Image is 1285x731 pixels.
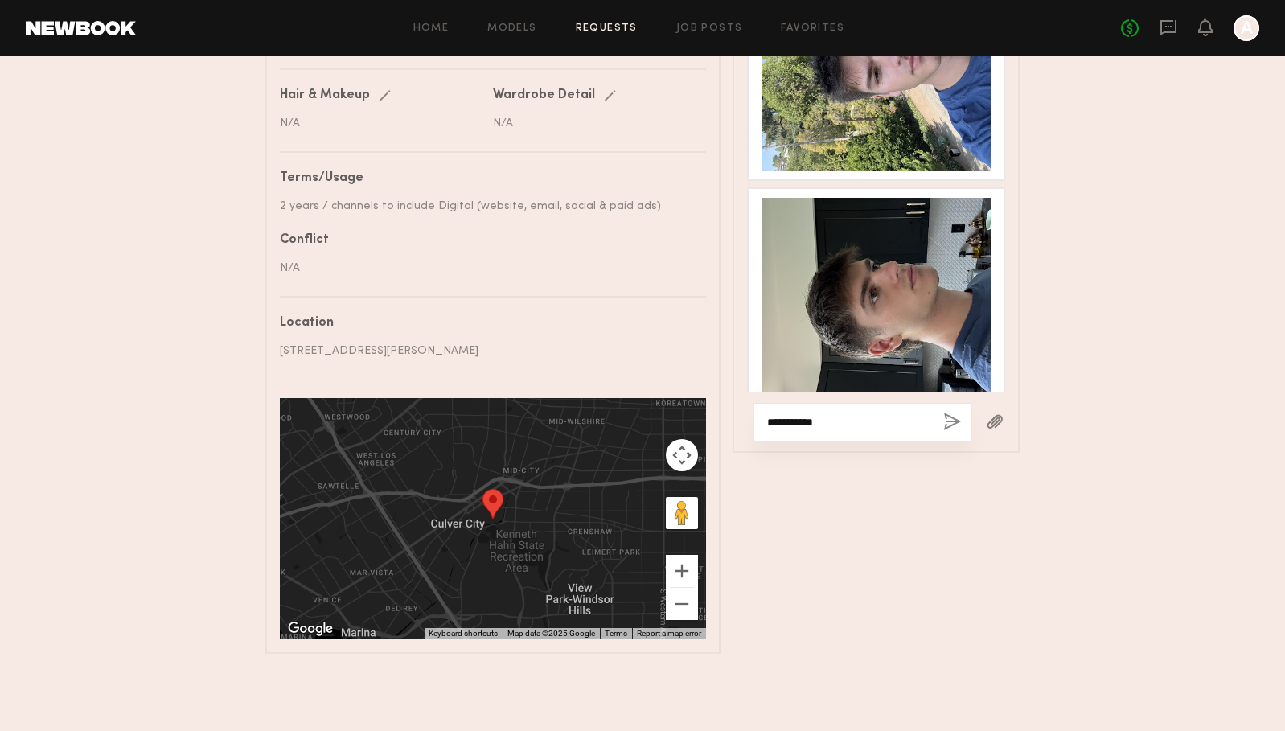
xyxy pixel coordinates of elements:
[413,23,450,34] a: Home
[576,23,638,34] a: Requests
[284,618,337,639] a: Open this area in Google Maps (opens a new window)
[493,115,694,132] div: N/A
[666,588,698,620] button: Zoom out
[487,23,536,34] a: Models
[280,260,694,277] div: N/A
[493,89,595,102] div: Wardrobe Detail
[280,317,694,330] div: Location
[666,439,698,471] button: Map camera controls
[280,172,694,185] div: Terms/Usage
[605,629,627,638] a: Terms
[666,497,698,529] button: Drag Pegman onto the map to open Street View
[280,234,694,247] div: Conflict
[284,618,337,639] img: Google
[280,89,370,102] div: Hair & Makeup
[280,115,481,132] div: N/A
[429,628,498,639] button: Keyboard shortcuts
[280,343,694,359] div: [STREET_ADDRESS][PERSON_NAME]
[666,555,698,587] button: Zoom in
[676,23,743,34] a: Job Posts
[507,629,595,638] span: Map data ©2025 Google
[637,629,701,638] a: Report a map error
[1234,15,1259,41] a: A
[280,198,694,215] div: 2 years / channels to include Digital (website, email, social & paid ads)
[781,23,844,34] a: Favorites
